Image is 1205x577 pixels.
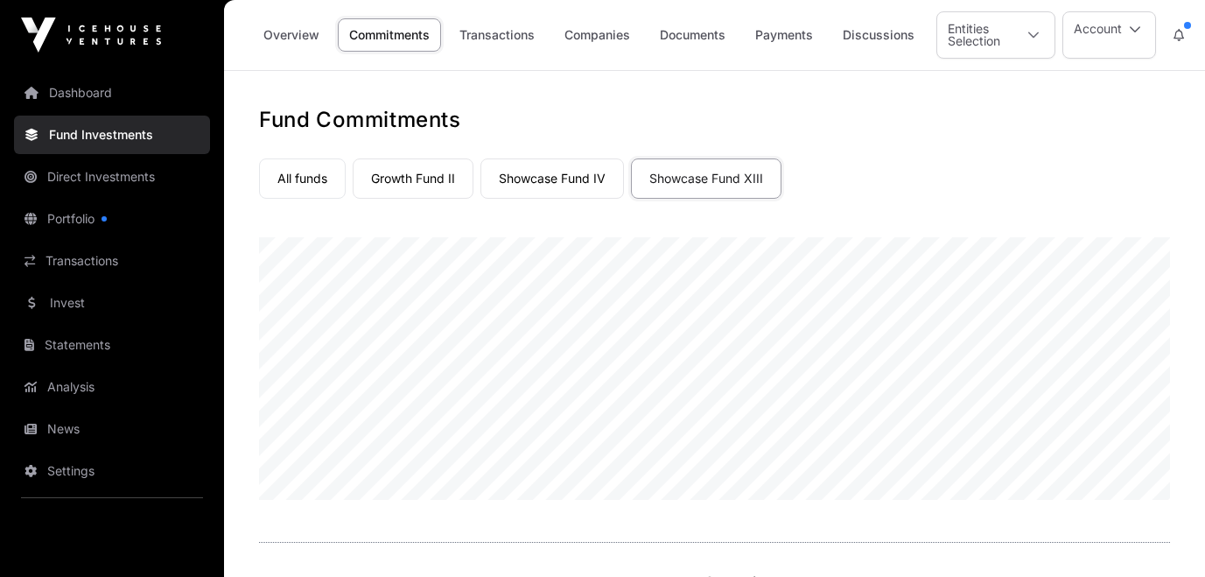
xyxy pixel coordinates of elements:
[480,158,624,199] a: Showcase Fund IV
[14,410,210,448] a: News
[353,158,473,199] a: Growth Fund II
[14,116,210,154] a: Fund Investments
[14,158,210,196] a: Direct Investments
[21,18,161,53] img: Icehouse Ventures Logo
[14,74,210,112] a: Dashboard
[448,18,546,52] a: Transactions
[937,12,1012,58] div: Entities Selection
[631,158,781,199] a: Showcase Fund XIII
[14,242,210,280] a: Transactions
[14,368,210,406] a: Analysis
[1062,11,1156,59] button: Account
[259,158,346,199] a: All funds
[14,200,210,238] a: Portfolio
[648,18,737,52] a: Documents
[252,18,331,52] a: Overview
[553,18,641,52] a: Companies
[744,18,824,52] a: Payments
[14,284,210,322] a: Invest
[14,452,210,490] a: Settings
[14,326,210,364] a: Statements
[259,106,1170,134] h1: Fund Commitments
[338,18,441,52] a: Commitments
[831,18,926,52] a: Discussions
